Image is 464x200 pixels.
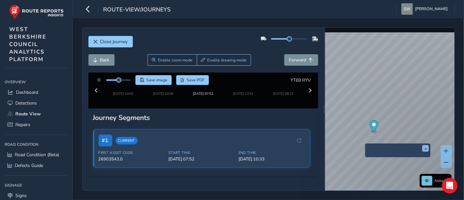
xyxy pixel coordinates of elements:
iframe: Intercom live chat [442,178,457,193]
span: # 1 [99,140,112,152]
div: Signage [5,180,68,190]
button: PDF [176,75,209,85]
a: Detections [5,98,68,108]
span: route-view/journeys [103,6,171,15]
span: 26903543.0 [99,161,165,167]
img: diamond-layout [401,3,413,15]
img: rr logo [9,5,64,19]
span: [DATE] 10:33 [239,161,305,167]
div: [DATE] 08:23 [263,96,303,101]
img: Thumbnail frame [183,90,223,96]
div: [DATE] 14:03 [103,96,143,101]
span: Network [435,178,450,183]
button: Zoom [147,54,197,66]
a: Route View [5,108,68,119]
span: First Asset Code: [99,156,165,160]
a: Repairs [5,119,68,130]
span: Current [116,142,138,150]
button: Draw [197,54,251,66]
span: WEST BERKSHIRE COUNCIL ANALYTICS PLATFORM [9,25,46,63]
button: Close journey [88,36,133,47]
span: Save image [146,77,167,83]
button: Forward [284,54,318,66]
span: Defects Guide [15,162,43,169]
div: Overview [5,77,68,87]
a: Defects Guide [5,160,68,171]
button: Save [135,75,172,85]
div: Road Condition [5,140,68,149]
span: Start Time: [168,156,235,160]
div: Map marker [370,120,379,134]
span: [PERSON_NAME] [415,3,448,15]
img: Thumbnail frame [103,90,143,96]
div: [DATE] 12:51 [233,96,253,101]
a: Dashboard [5,87,68,98]
button: Preview frame [367,152,429,156]
div: Journey Segments [93,118,314,127]
span: Detections [15,100,37,106]
div: [DATE] 07:52 [183,96,223,101]
span: YT69 RYV [291,77,311,83]
span: End Time: [239,156,305,160]
span: Back [100,57,110,63]
button: Back [88,54,115,66]
span: Enable drawing mode [207,58,247,63]
img: Thumbnail frame [143,90,183,96]
span: Save PDF [187,77,205,83]
a: Road Condition (Beta) [5,149,68,160]
span: Road Condition (Beta) [15,152,59,158]
img: Thumbnail frame [263,90,303,96]
span: Repairs [15,122,30,128]
button: [PERSON_NAME] [401,3,450,15]
span: Close journey [100,39,128,45]
div: [DATE] 10:36 [143,96,183,101]
button: x [422,145,429,152]
span: [DATE] 07:52 [168,161,235,167]
span: Enable zoom mode [158,58,193,63]
span: Signs [15,192,27,199]
span: Route View [15,111,41,117]
span: Dashboard [16,89,38,95]
span: Forward [289,57,306,63]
